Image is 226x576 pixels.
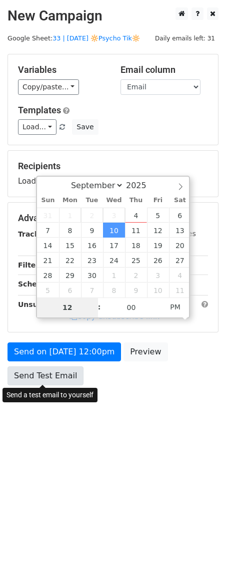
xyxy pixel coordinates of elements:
span: September 14, 2025 [37,238,59,253]
span: September 4, 2025 [125,208,147,223]
span: September 2, 2025 [81,208,103,223]
span: September 10, 2025 [103,223,125,238]
span: October 7, 2025 [81,283,103,297]
span: : [98,297,101,317]
h5: Email column [120,64,208,75]
span: September 17, 2025 [103,238,125,253]
span: September 8, 2025 [59,223,81,238]
span: Mon [59,197,81,204]
input: Hour [37,297,98,317]
span: September 19, 2025 [147,238,169,253]
span: September 29, 2025 [59,268,81,283]
a: 33 | [DATE] 🔆Psycho Tik🔆 [52,34,140,42]
span: September 28, 2025 [37,268,59,283]
span: September 16, 2025 [81,238,103,253]
span: October 6, 2025 [59,283,81,297]
span: October 9, 2025 [125,283,147,297]
span: September 9, 2025 [81,223,103,238]
strong: Unsubscribe [18,300,67,308]
a: Load... [18,119,56,135]
h2: New Campaign [7,7,218,24]
span: October 1, 2025 [103,268,125,283]
span: Daily emails left: 31 [151,33,218,44]
span: September 3, 2025 [103,208,125,223]
span: Thu [125,197,147,204]
a: Copy unsubscribe link [69,312,159,321]
span: Click to toggle [161,297,189,317]
h5: Recipients [18,161,208,172]
span: September 25, 2025 [125,253,147,268]
span: September 12, 2025 [147,223,169,238]
span: September 13, 2025 [169,223,191,238]
a: Daily emails left: 31 [151,34,218,42]
span: Wed [103,197,125,204]
button: Save [72,119,98,135]
span: Fri [147,197,169,204]
span: October 8, 2025 [103,283,125,297]
h5: Variables [18,64,105,75]
h5: Advanced [18,213,208,224]
a: Preview [123,342,167,361]
span: October 2, 2025 [125,268,147,283]
label: UTM Codes [156,229,195,239]
span: October 10, 2025 [147,283,169,297]
span: September 7, 2025 [37,223,59,238]
input: Minute [101,297,162,317]
span: September 18, 2025 [125,238,147,253]
a: Send Test Email [7,366,83,385]
span: September 30, 2025 [81,268,103,283]
span: August 31, 2025 [37,208,59,223]
div: Loading... [18,161,208,187]
span: September 6, 2025 [169,208,191,223]
span: September 23, 2025 [81,253,103,268]
span: September 11, 2025 [125,223,147,238]
span: September 26, 2025 [147,253,169,268]
span: September 1, 2025 [59,208,81,223]
span: Sat [169,197,191,204]
span: October 5, 2025 [37,283,59,297]
a: Send on [DATE] 12:00pm [7,342,121,361]
iframe: Chat Widget [176,528,226,576]
span: October 4, 2025 [169,268,191,283]
a: Templates [18,105,61,115]
span: Sun [37,197,59,204]
span: September 22, 2025 [59,253,81,268]
span: September 21, 2025 [37,253,59,268]
span: September 5, 2025 [147,208,169,223]
span: Tue [81,197,103,204]
span: September 27, 2025 [169,253,191,268]
strong: Tracking [18,230,51,238]
strong: Filters [18,261,43,269]
input: Year [123,181,159,190]
span: October 11, 2025 [169,283,191,297]
small: Google Sheet: [7,34,140,42]
span: September 20, 2025 [169,238,191,253]
span: September 24, 2025 [103,253,125,268]
div: Send a test email to yourself [2,388,97,402]
strong: Schedule [18,280,54,288]
span: September 15, 2025 [59,238,81,253]
span: October 3, 2025 [147,268,169,283]
a: Copy/paste... [18,79,79,95]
